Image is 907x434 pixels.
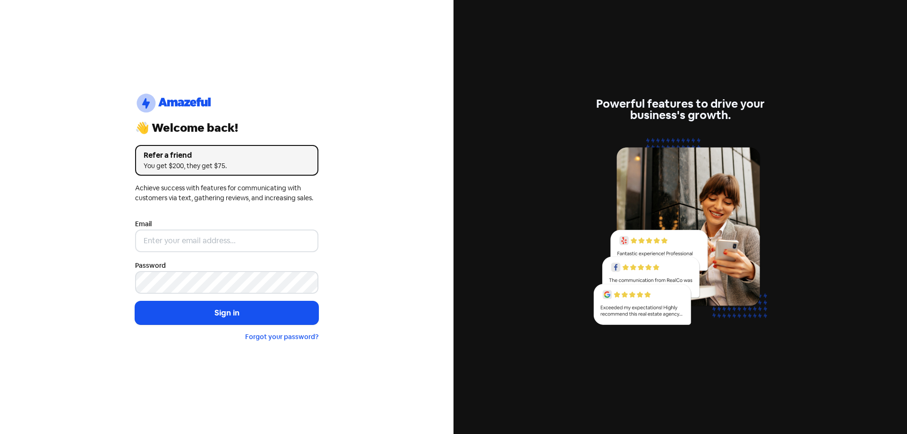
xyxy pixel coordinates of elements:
[589,132,772,336] img: reviews
[135,261,166,271] label: Password
[144,161,310,171] div: You get $200, they get $75.
[245,332,318,341] a: Forgot your password?
[135,122,318,134] div: 👋 Welcome back!
[135,219,152,229] label: Email
[589,98,772,121] div: Powerful features to drive your business's growth.
[135,183,318,203] div: Achieve success with features for communicating with customers via text, gathering reviews, and i...
[144,150,310,161] div: Refer a friend
[135,301,318,325] button: Sign in
[135,230,318,252] input: Enter your email address...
